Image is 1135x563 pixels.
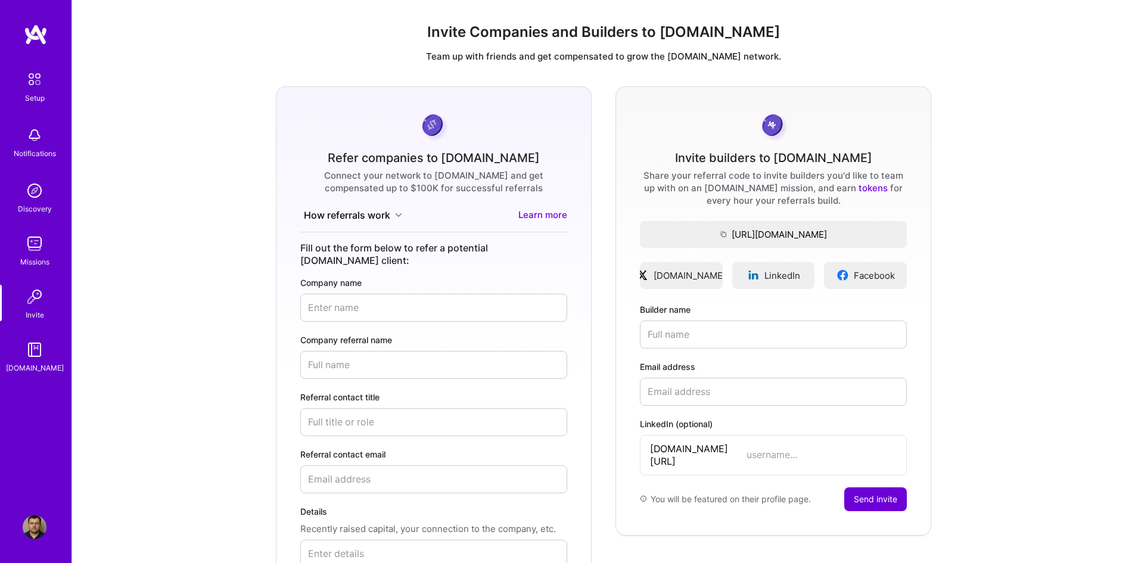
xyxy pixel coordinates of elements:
p: Recently raised capital, your connection to the company, etc. [300,522,567,535]
a: User Avatar [20,515,49,539]
img: discovery [23,179,46,203]
input: Enter name [300,294,567,322]
img: purpleCoin [418,111,449,142]
input: Full name [640,321,907,349]
input: Email address [640,378,907,406]
input: username... [747,449,897,461]
div: Fill out the form below to refer a potential [DOMAIN_NAME] client: [300,242,567,267]
label: Referral contact email [300,448,567,461]
a: Facebook [824,262,907,289]
label: Email address [640,360,907,373]
div: Notifications [14,147,56,160]
img: facebookLogo [837,269,849,281]
div: Refer companies to [DOMAIN_NAME] [328,152,540,164]
span: [URL][DOMAIN_NAME] [640,228,907,241]
a: LinkedIn [732,262,815,289]
input: Full title or role [300,408,567,436]
span: LinkedIn [764,269,800,282]
div: Discovery [18,203,52,215]
button: [URL][DOMAIN_NAME] [640,221,907,248]
button: Send invite [844,487,907,511]
button: How referrals work [300,209,406,222]
a: tokens [859,182,888,194]
img: setup [22,67,47,92]
span: [DOMAIN_NAME] [654,269,726,282]
label: Details [300,505,567,518]
img: linkedinLogo [747,269,760,281]
span: Facebook [854,269,895,282]
a: [DOMAIN_NAME] [640,262,723,289]
div: Connect your network to [DOMAIN_NAME] and get compensated up to $100K for successful referrals [300,169,567,194]
div: Missions [20,256,49,268]
img: teamwork [23,232,46,256]
img: grayCoin [758,111,789,142]
img: guide book [23,338,46,362]
input: Full name [300,351,567,379]
div: Setup [25,92,45,104]
label: Referral contact title [300,391,567,403]
img: logo [24,24,48,45]
div: Invite builders to [DOMAIN_NAME] [675,152,872,164]
div: Share your referral code to invite builders you'd like to team up with on an [DOMAIN_NAME] missio... [640,169,907,207]
div: [DOMAIN_NAME] [6,362,64,374]
label: Builder name [640,303,907,316]
img: Invite [23,285,46,309]
img: bell [23,123,46,147]
div: Invite [26,309,44,321]
label: Company name [300,276,567,289]
h1: Invite Companies and Builders to [DOMAIN_NAME] [82,24,1125,41]
img: xLogo [636,269,649,281]
img: User Avatar [23,515,46,539]
label: Company referral name [300,334,567,346]
p: Team up with friends and get compensated to grow the [DOMAIN_NAME] network. [82,50,1125,63]
div: You will be featured on their profile page. [640,487,811,511]
span: [DOMAIN_NAME][URL] [650,443,747,468]
input: Email address [300,465,567,493]
label: LinkedIn (optional) [640,418,907,430]
a: Learn more [518,209,567,222]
